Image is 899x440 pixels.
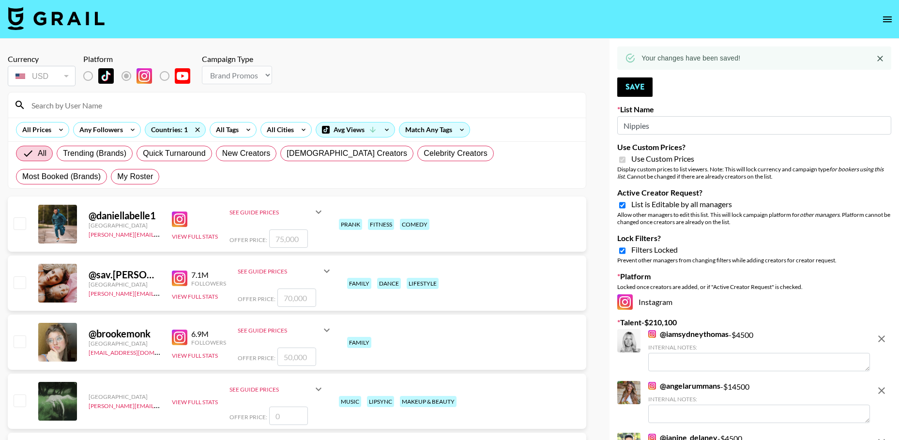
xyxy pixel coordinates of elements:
div: Currency is locked to USD [8,64,76,88]
div: Campaign Type [202,54,272,64]
button: open drawer [878,10,897,29]
a: [PERSON_NAME][EMAIL_ADDRESS][DOMAIN_NAME] [89,288,232,297]
div: See Guide Prices [229,209,313,216]
input: 0 [269,407,308,425]
span: Most Booked (Brands) [22,171,101,182]
button: remove [872,381,891,400]
div: See Guide Prices [238,268,321,275]
div: Platform [83,54,198,64]
span: Trending (Brands) [63,148,126,159]
div: [GEOGRAPHIC_DATA] [89,281,160,288]
div: List locked to Instagram. [83,66,198,86]
div: Internal Notes: [648,344,870,351]
div: Any Followers [74,122,125,137]
div: [GEOGRAPHIC_DATA] [89,222,160,229]
label: Lock Filters? [617,233,891,243]
div: @ sav.[PERSON_NAME] [89,269,160,281]
span: List is Editable by all managers [631,199,732,209]
span: Offer Price: [229,413,267,421]
div: fitness [368,219,394,230]
div: Instagram [617,294,891,310]
img: Instagram [617,294,633,310]
div: family [347,278,371,289]
label: List Name [617,105,891,114]
div: All Prices [16,122,53,137]
span: All [38,148,46,159]
div: lipsync [367,396,394,407]
span: [DEMOGRAPHIC_DATA] Creators [287,148,407,159]
input: 70,000 [277,288,316,307]
div: All Tags [210,122,241,137]
input: Search by User Name [26,97,580,113]
button: View Full Stats [172,293,218,300]
button: View Full Stats [172,398,218,406]
div: Internal Notes: [648,395,870,403]
img: Instagram [172,271,187,286]
span: Filters Locked [631,245,678,255]
div: [GEOGRAPHIC_DATA] [89,393,160,400]
button: Save [617,77,653,97]
div: 6.9M [191,329,226,339]
button: remove [872,329,891,349]
div: Display custom prices to list viewers. Note: This will lock currency and campaign type . Cannot b... [617,166,891,180]
a: @iamsydneythomas [648,329,729,339]
a: @angelarummans [648,381,720,391]
button: View Full Stats [172,352,218,359]
div: See Guide Prices [238,259,333,283]
a: [PERSON_NAME][EMAIL_ADDRESS][DOMAIN_NAME] [89,400,232,410]
span: My Roster [117,171,153,182]
img: TikTok [98,68,114,84]
span: New Creators [222,148,271,159]
div: family [347,337,371,348]
img: Instagram [648,382,656,390]
span: Celebrity Creators [424,148,488,159]
div: Prevent other managers from changing filters while adding creators for creator request. [617,257,891,264]
div: Your changes have been saved! [641,49,740,67]
input: 75,000 [269,229,308,248]
div: 7.1M [191,270,226,280]
div: dance [377,278,401,289]
label: Active Creator Request? [617,188,891,197]
span: Offer Price: [229,236,267,243]
div: See Guide Prices [229,378,324,401]
div: Followers [191,280,226,287]
div: prank [339,219,362,230]
img: Instagram [172,330,187,345]
label: Talent - $ 210,100 [617,318,891,327]
div: lifestyle [407,278,439,289]
div: Currency [8,54,76,64]
span: Offer Price: [238,295,275,303]
div: All Cities [261,122,296,137]
div: music [339,396,361,407]
div: Allow other managers to edit this list. This will lock campaign platform for . Platform cannot be... [617,211,891,226]
img: Instagram [648,330,656,338]
button: View Full Stats [172,233,218,240]
div: @ brookemonk [89,328,160,340]
label: Use Custom Prices? [617,142,891,152]
img: Grail Talent [8,7,105,30]
div: See Guide Prices [238,319,333,342]
div: - $ 4500 [648,329,870,371]
em: other managers [800,211,839,218]
button: Close [873,51,887,66]
div: [GEOGRAPHIC_DATA] [89,340,160,347]
img: Instagram [137,68,152,84]
div: Followers [191,339,226,346]
em: for bookers using this list [617,166,884,180]
div: - $ 14500 [648,381,870,423]
img: YouTube [175,68,190,84]
div: Locked once creators are added, or if "Active Creator Request" is checked. [617,283,891,290]
span: Offer Price: [238,354,275,362]
div: See Guide Prices [229,200,324,224]
span: Quick Turnaround [143,148,206,159]
div: See Guide Prices [229,386,313,393]
span: Use Custom Prices [631,154,694,164]
div: USD [10,68,74,85]
div: Avg Views [316,122,395,137]
div: See Guide Prices [238,327,321,334]
div: makeup & beauty [400,396,457,407]
a: [PERSON_NAME][EMAIL_ADDRESS][DOMAIN_NAME] [89,229,232,238]
div: Countries: 1 [145,122,205,137]
div: Match Any Tags [399,122,470,137]
label: Platform [617,272,891,281]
